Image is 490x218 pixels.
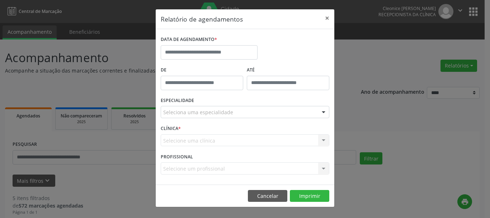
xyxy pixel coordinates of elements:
button: Cancelar [248,190,287,202]
label: DATA DE AGENDAMENTO [161,34,217,45]
button: Imprimir [290,190,329,202]
h5: Relatório de agendamentos [161,14,243,24]
label: PROFISSIONAL [161,151,193,162]
label: De [161,65,243,76]
label: ESPECIALIDADE [161,95,194,106]
label: ATÉ [247,65,329,76]
span: Seleciona uma especialidade [163,108,233,116]
label: CLÍNICA [161,123,181,134]
button: Close [320,9,334,27]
